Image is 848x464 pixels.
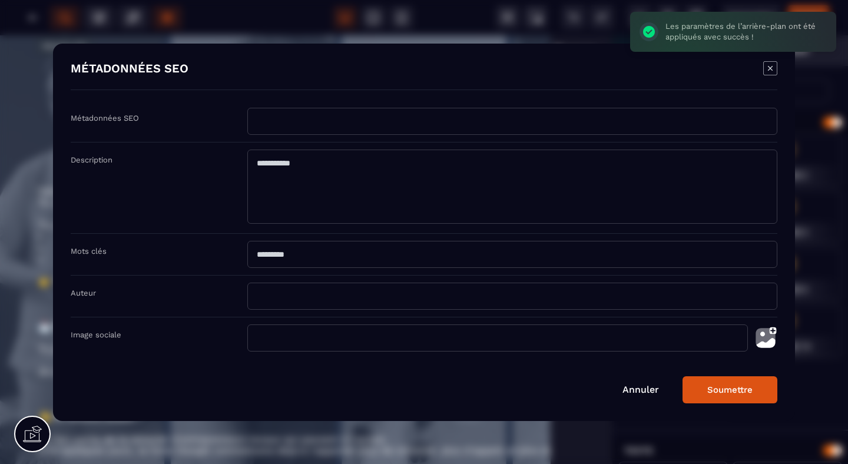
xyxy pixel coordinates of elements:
text: Tu fais partie de la minorité d’entrepreneurs locaux qui passent à l’action. D’ici quelques jours... [39,373,680,446]
label: Métadonnées SEO [71,114,139,122]
text: Tu peux me contacter directement à tout moment à l’adresse [PERSON_NAME][EMAIL_ADDRESS][DOMAIN_NA... [39,283,680,345]
button: PAR [PERSON_NAME] [373,18,548,48]
label: Mots clés [71,247,107,256]
text: Félicitations ! Tu viens de faire un grand pas vers plus de visibilité locale et plus de clients.... [39,148,680,256]
span: ✅ Merci pour ton achat ! [218,92,501,118]
label: Image sociale [71,330,121,339]
b: 👋 Et encore bravo ! [39,376,141,386]
img: photo-upload.002a6cb0.svg [754,324,777,352]
label: Auteur [71,289,96,297]
b: 📩 Besoin d’aide ou de support ? [39,286,207,296]
h4: MÉTADONNÉES SEO [71,61,188,78]
button: Soumettre [683,376,777,403]
a: Annuler [622,384,659,395]
button: PROGRAMME • RAYONNEMENT [180,18,355,60]
label: Description [71,155,112,164]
